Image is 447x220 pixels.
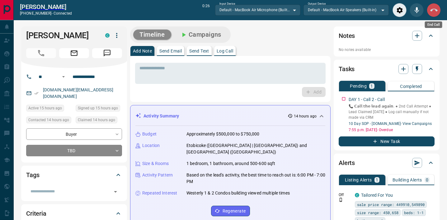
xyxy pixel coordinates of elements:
div: Notes [339,28,435,43]
p: 7:55 p.m. [DATE] - Overdue [349,127,435,133]
p: Off [339,192,351,198]
p: Activity Summary [144,113,179,119]
p: [PHONE_NUMBER] - [20,11,72,16]
div: Audio Settings [393,3,407,17]
p: Etobicoke ([GEOGRAPHIC_DATA] | [GEOGRAPHIC_DATA]) and [GEOGRAPHIC_DATA] ([GEOGRAPHIC_DATA]) [186,142,325,155]
h2: Notes [339,31,355,41]
p: Repeated Interest [142,190,177,196]
p: Pending [350,84,367,88]
a: Tailored For You [361,193,393,198]
span: size range: 450,658 [357,209,398,216]
span: sale price range: 449910,549890 [357,201,425,208]
button: Timeline [133,30,171,40]
p: Size & Rooms [142,160,169,167]
div: Mon Sep 15 2025 [76,105,122,113]
div: Buyer [26,128,122,140]
span: Email [59,48,89,58]
p: 14 hours ago [294,113,317,119]
svg: Email Verified [34,91,39,95]
p: 1 [376,178,378,182]
span: Message [92,48,122,58]
p: Approximately $500,000 to $750,000 [186,131,259,137]
p: DAY 1 - Call 2 - Call [349,96,385,103]
p: Building Alerts [393,178,422,182]
p: 1 bedroom, 1 bathroom, around 500-600 sqft [186,160,275,167]
svg: Push Notification Only [339,198,343,202]
div: Mon Sep 15 2025 [26,117,73,125]
div: Activity Summary14 hours ago [135,110,325,122]
div: Mon Sep 15 2025 [76,117,122,125]
p: Send Text [189,49,209,53]
h1: [PERSON_NAME] [26,30,96,40]
h2: Alerts [339,158,355,168]
button: New Task [339,136,435,146]
span: Contacted 14 hours ago [28,117,69,123]
button: Open [111,187,120,196]
h2: Criteria [26,209,46,218]
p: Location [142,142,160,149]
div: Default - MacBook Air Microphone (Built-in) [215,5,300,15]
span: Call [26,48,56,58]
a: 10 Day SOP - [DOMAIN_NAME]- View Campaigns [349,121,432,126]
div: Default - MacBook Air Speakers (Built-in) [303,5,389,15]
p: 📞 𝗖𝗮𝗹𝗹 𝘁𝗵𝗲 𝗹𝗲𝗮𝗱 𝗮𝗴𝗮𝗶𝗻. ● 2nd Call Attempt ● Lead Claimed [DATE] ‎● Log call manually if not made ... [349,103,435,120]
div: Mute [410,3,424,17]
p: 0:26 [202,3,210,17]
button: Regenerate [211,206,250,216]
p: Listing Alerts [345,178,372,182]
div: Alerts [339,155,435,170]
span: beds: 1-1 [404,209,424,216]
p: Completed [400,84,422,89]
p: Log Call [217,49,233,53]
a: [PERSON_NAME] [20,3,72,11]
div: Tasks [339,62,435,76]
p: Add Note [133,49,152,53]
span: Claimed 14 hours ago [78,117,115,123]
p: Budget [142,131,157,137]
span: Active 15 hours ago [28,105,62,111]
p: 1 [370,84,373,88]
span: connected [54,11,72,16]
span: Signed up 15 hours ago [78,105,118,111]
div: Tags [26,167,122,182]
p: Westerly 1 & 2 Condos building viewed multiple times [186,190,290,196]
p: 0 [426,178,428,182]
p: Send Email [159,49,182,53]
h2: Tags [26,170,39,180]
p: No notes available [339,47,435,53]
div: TBD [26,145,122,156]
label: Output Device [308,2,326,6]
button: Open [60,73,67,80]
div: condos.ca [355,193,359,197]
div: Mon Sep 15 2025 [26,105,73,113]
h2: Tasks [339,64,355,74]
a: [DOMAIN_NAME][EMAIL_ADDRESS][DOMAIN_NAME] [43,87,113,99]
div: End Call [425,21,442,28]
div: condos.ca [105,33,110,38]
p: Based on the lead's activity, the best time to reach out is: 6:00 PM - 7:00 PM [186,172,325,185]
button: Campaigns [174,30,228,40]
div: End Call [427,3,441,17]
label: Input Device [219,2,235,6]
p: Activity Pattern [142,172,173,178]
